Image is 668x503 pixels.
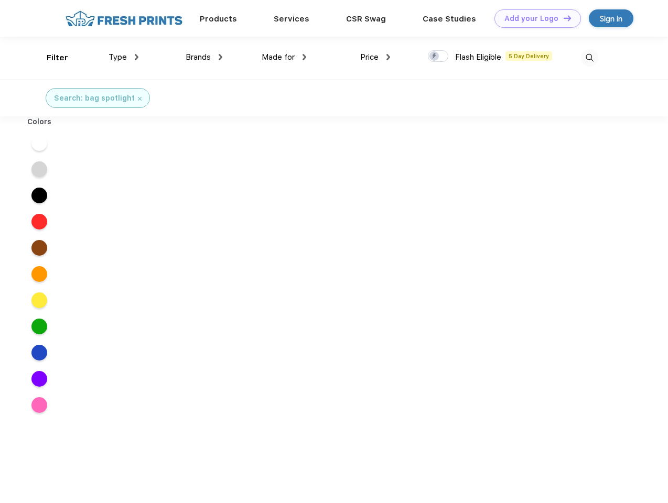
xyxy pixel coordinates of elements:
[54,93,135,104] div: Search: bag spotlight
[600,13,622,25] div: Sign in
[62,9,186,28] img: fo%20logo%202.webp
[386,54,390,60] img: dropdown.png
[581,49,598,67] img: desktop_search.svg
[47,52,68,64] div: Filter
[109,52,127,62] span: Type
[589,9,633,27] a: Sign in
[219,54,222,60] img: dropdown.png
[19,116,60,127] div: Colors
[360,52,379,62] span: Price
[138,97,142,101] img: filter_cancel.svg
[504,14,558,23] div: Add your Logo
[455,52,501,62] span: Flash Eligible
[186,52,211,62] span: Brands
[564,15,571,21] img: DT
[262,52,295,62] span: Made for
[505,51,552,61] span: 5 Day Delivery
[303,54,306,60] img: dropdown.png
[135,54,138,60] img: dropdown.png
[200,14,237,24] a: Products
